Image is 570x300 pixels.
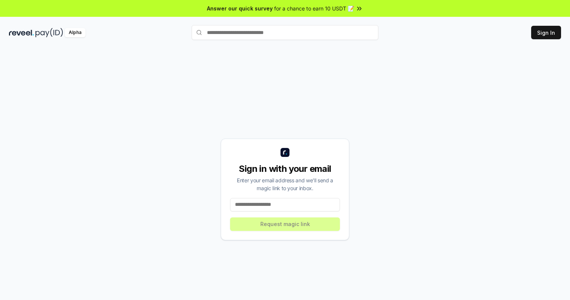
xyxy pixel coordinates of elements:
span: for a chance to earn 10 USDT 📝 [274,4,354,12]
div: Sign in with your email [230,163,340,175]
div: Enter your email address and we’ll send a magic link to your inbox. [230,176,340,192]
div: Alpha [65,28,86,37]
span: Answer our quick survey [207,4,273,12]
img: reveel_dark [9,28,34,37]
img: pay_id [35,28,63,37]
img: logo_small [281,148,289,157]
button: Sign In [531,26,561,39]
